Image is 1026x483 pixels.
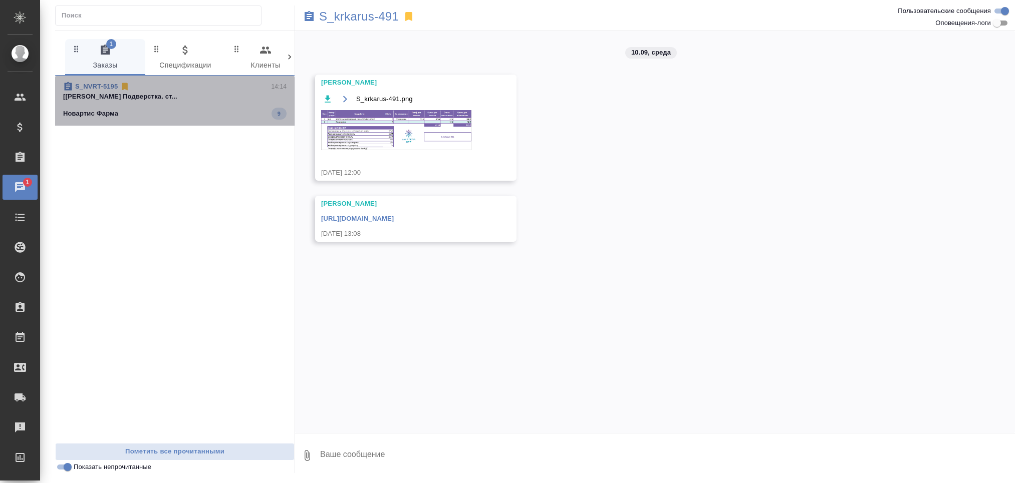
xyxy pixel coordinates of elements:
[71,44,139,72] span: Заказы
[55,76,295,126] div: S_NVRT-519514:14[[PERSON_NAME] Подверстка. ст...Новартис Фарма9
[106,39,116,49] span: 1
[321,93,334,105] button: Скачать
[74,462,151,472] span: Показать непрочитанные
[63,92,287,102] p: [[PERSON_NAME] Подверстка. ст...
[271,82,287,92] p: 14:14
[339,93,351,105] button: Открыть на драйве
[120,82,130,92] svg: Отписаться
[232,44,241,54] svg: Зажми и перетащи, чтобы поменять порядок вкладок
[75,83,118,90] a: S_NVRT-5195
[63,109,118,119] p: Новартис Фарма
[898,6,991,16] span: Пользовательские сообщения
[151,44,219,72] span: Спецификации
[55,443,295,460] button: Пометить все прочитанными
[61,446,289,457] span: Пометить все прочитанными
[321,110,471,150] img: S_krkarus-491.png
[356,94,413,104] span: S_krkarus-491.png
[231,44,300,72] span: Клиенты
[319,12,399,22] a: S_krkarus-491
[321,215,394,222] a: [URL][DOMAIN_NAME]
[321,229,481,239] div: [DATE] 13:08
[3,175,38,200] a: 1
[631,48,671,58] p: 10.09, среда
[20,177,35,187] span: 1
[321,199,481,209] div: [PERSON_NAME]
[935,18,991,28] span: Оповещения-логи
[272,109,287,119] span: 9
[62,9,261,23] input: Поиск
[321,168,481,178] div: [DATE] 12:00
[321,78,481,88] div: [PERSON_NAME]
[72,44,81,54] svg: Зажми и перетащи, чтобы поменять порядок вкладок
